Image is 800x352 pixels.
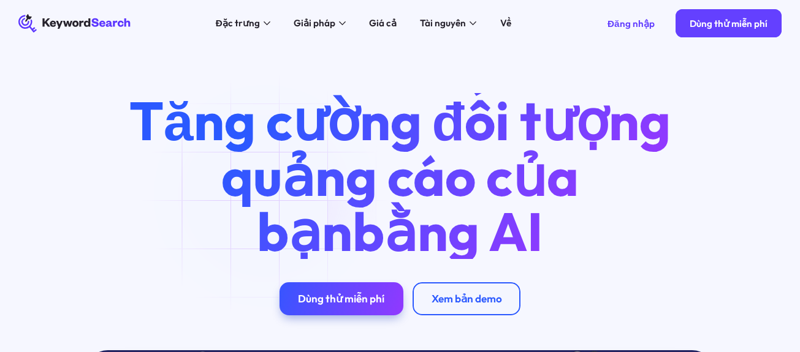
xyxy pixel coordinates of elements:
[493,14,518,32] a: Về
[608,18,654,29] font: Đăng nhập
[216,17,260,29] font: Đặc trưng
[676,9,782,37] a: Dùng thử miễn phí
[690,18,768,29] font: Dùng thử miễn phí
[362,14,404,32] a: Giá cả
[294,17,335,29] font: Giải pháp
[432,292,502,305] font: Xem bản demo
[369,17,397,29] font: Giá cả
[352,197,543,265] font: bằng AI
[129,86,671,265] font: Tăng cường đối tượng quảng cáo của bạn
[298,292,384,305] font: Dùng thử miễn phí
[280,282,403,315] a: Dùng thử miễn phí
[593,9,668,37] a: Đăng nhập
[500,17,511,29] font: Về
[420,17,466,29] font: Tài nguyên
